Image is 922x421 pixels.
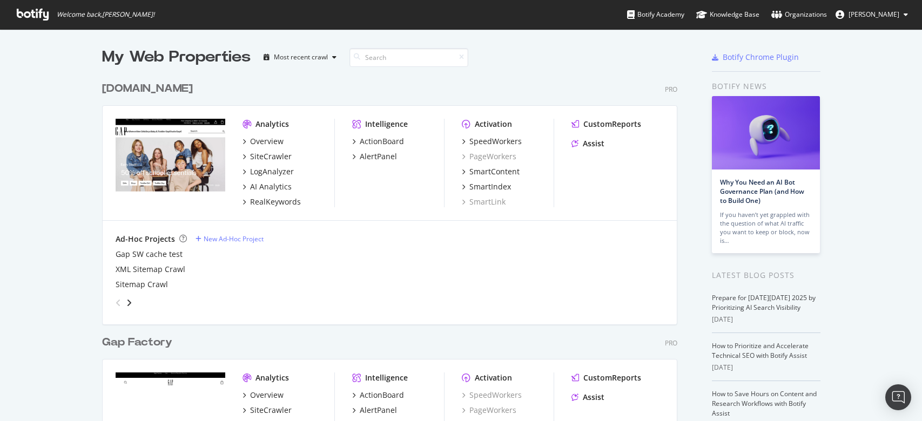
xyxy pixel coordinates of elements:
a: AlertPanel [352,151,397,162]
div: Most recent crawl [274,54,328,60]
div: [DATE] [712,363,820,372]
img: Why You Need an AI Bot Governance Plan (and How to Build One) [712,96,820,169]
a: How to Save Hours on Content and Research Workflows with Botify Assist [712,389,817,418]
div: Botify Academy [627,9,684,20]
a: CustomReports [571,372,641,383]
div: [DOMAIN_NAME] [102,81,193,97]
div: Assist [583,392,604,403]
div: CustomReports [583,119,641,130]
a: Assist [571,392,604,403]
div: LogAnalyzer [250,166,294,177]
a: SmartLink [462,196,506,207]
div: Analytics [255,119,289,130]
div: SpeedWorkers [469,136,522,147]
a: Gap Factory [102,335,177,350]
div: CustomReports [583,372,641,383]
span: Welcome back, [PERSON_NAME] ! [57,10,154,19]
div: ActionBoard [360,136,404,147]
a: Assist [571,138,604,149]
div: angle-right [125,297,133,308]
div: SiteCrawler [250,151,292,162]
a: Gap SW cache test [116,249,183,260]
div: Activation [475,372,512,383]
div: AlertPanel [360,405,397,416]
div: Latest Blog Posts [712,269,820,281]
div: Pro [665,338,677,348]
div: Botify news [712,80,820,92]
a: AlertPanel [352,405,397,416]
div: Botify Chrome Plugin [723,52,799,63]
a: SpeedWorkers [462,390,522,400]
a: SmartIndex [462,181,511,192]
a: Overview [243,136,284,147]
div: Overview [250,136,284,147]
div: Activation [475,119,512,130]
div: ActionBoard [360,390,404,400]
div: Organizations [771,9,827,20]
a: SiteCrawler [243,151,292,162]
a: Prepare for [DATE][DATE] 2025 by Prioritizing AI Search Visibility [712,293,816,312]
div: RealKeywords [250,196,301,207]
a: New Ad-Hoc Project [196,234,264,243]
div: Assist [583,138,604,149]
div: New Ad-Hoc Project [204,234,264,243]
img: Gap.com [116,119,225,206]
div: angle-left [111,294,125,311]
div: Gap Factory [102,335,172,350]
div: Analytics [255,372,289,383]
div: Pro [665,85,677,94]
a: SmartContent [462,166,520,177]
a: ActionBoard [352,390,404,400]
a: AI Analytics [243,181,292,192]
a: RealKeywords [243,196,301,207]
a: ActionBoard [352,136,404,147]
span: Alex Bocknek [849,10,899,19]
div: If you haven’t yet grappled with the question of what AI traffic you want to keep or block, now is… [720,210,812,245]
a: Overview [243,390,284,400]
div: AlertPanel [360,151,397,162]
div: AI Analytics [250,181,292,192]
div: [DATE] [712,315,820,324]
a: PageWorkers [462,151,516,162]
a: CustomReports [571,119,641,130]
input: Search [349,48,468,67]
a: SpeedWorkers [462,136,522,147]
div: Overview [250,390,284,400]
a: How to Prioritize and Accelerate Technical SEO with Botify Assist [712,341,809,360]
a: Why You Need an AI Bot Governance Plan (and How to Build One) [720,178,804,205]
div: Open Intercom Messenger [885,384,911,410]
a: SiteCrawler [243,405,292,416]
div: My Web Properties [102,46,251,68]
a: Botify Chrome Plugin [712,52,799,63]
button: Most recent crawl [259,49,341,66]
button: [PERSON_NAME] [827,6,917,23]
div: SmartContent [469,166,520,177]
div: SiteCrawler [250,405,292,416]
div: Intelligence [365,119,408,130]
div: Intelligence [365,372,408,383]
a: PageWorkers [462,405,516,416]
div: Ad-Hoc Projects [116,234,175,245]
a: XML Sitemap Crawl [116,264,185,275]
a: [DOMAIN_NAME] [102,81,197,97]
div: Knowledge Base [696,9,759,20]
div: SmartIndex [469,181,511,192]
a: LogAnalyzer [243,166,294,177]
a: Sitemap Crawl [116,279,168,290]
